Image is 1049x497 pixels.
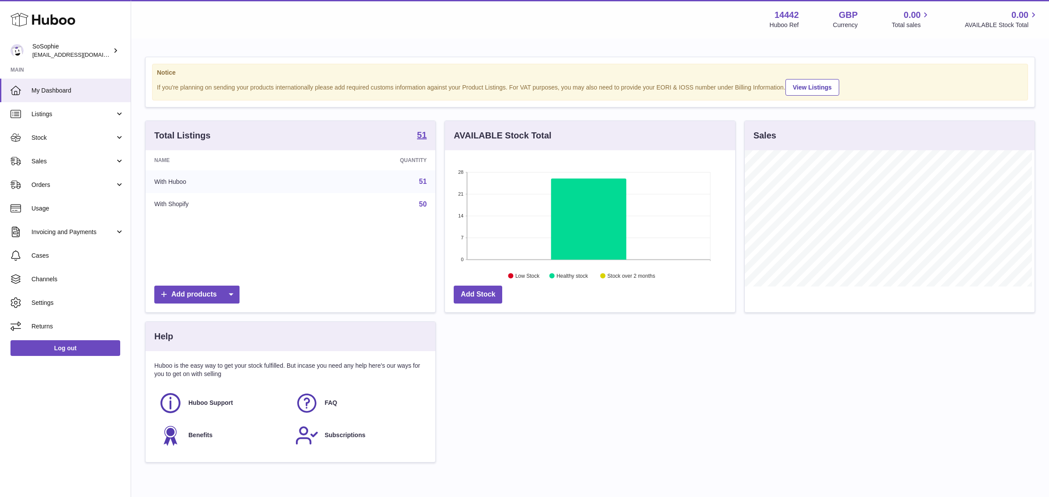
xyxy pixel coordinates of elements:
[31,228,115,236] span: Invoicing and Payments
[154,362,427,378] p: Huboo is the easy way to get your stock fulfilled. But incase you need any help here's our ways f...
[154,331,173,342] h3: Help
[159,391,286,415] a: Huboo Support
[454,286,502,304] a: Add Stock
[417,131,427,141] a: 51
[419,200,427,208] a: 50
[146,150,302,170] th: Name
[31,110,115,118] span: Listings
[892,9,931,29] a: 0.00 Total sales
[461,257,464,262] text: 0
[31,181,115,189] span: Orders
[32,51,129,58] span: [EMAIL_ADDRESS][DOMAIN_NAME]
[31,134,115,142] span: Stock
[154,286,240,304] a: Add products
[295,424,423,447] a: Subscriptions
[146,170,302,193] td: With Huboo
[31,86,124,95] span: My Dashboard
[515,273,540,279] text: Low Stock
[325,431,365,439] span: Subscriptions
[754,130,776,142] h3: Sales
[325,399,337,407] span: FAQ
[157,69,1023,77] strong: Notice
[31,299,124,307] span: Settings
[31,252,124,260] span: Cases
[557,273,589,279] text: Healthy stock
[459,191,464,197] text: 21
[32,42,111,59] div: SoSophie
[295,391,423,415] a: FAQ
[785,79,839,96] a: View Listings
[454,130,551,142] h3: AVAILABLE Stock Total
[10,340,120,356] a: Log out
[419,178,427,185] a: 51
[965,21,1039,29] span: AVAILABLE Stock Total
[302,150,436,170] th: Quantity
[459,169,464,175] text: 28
[31,322,124,331] span: Returns
[839,9,858,21] strong: GBP
[965,9,1039,29] a: 0.00 AVAILABLE Stock Total
[159,424,286,447] a: Benefits
[770,21,799,29] div: Huboo Ref
[31,275,124,283] span: Channels
[892,21,931,29] span: Total sales
[188,431,212,439] span: Benefits
[31,157,115,166] span: Sales
[146,193,302,216] td: With Shopify
[833,21,858,29] div: Currency
[904,9,921,21] span: 0.00
[10,44,24,57] img: internalAdmin-14442@internal.huboo.com
[31,204,124,213] span: Usage
[461,235,464,240] text: 7
[1011,9,1028,21] span: 0.00
[775,9,799,21] strong: 14442
[417,131,427,139] strong: 51
[157,78,1023,96] div: If you're planning on sending your products internationally please add required customs informati...
[188,399,233,407] span: Huboo Support
[459,213,464,218] text: 14
[608,273,655,279] text: Stock over 2 months
[154,130,211,142] h3: Total Listings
